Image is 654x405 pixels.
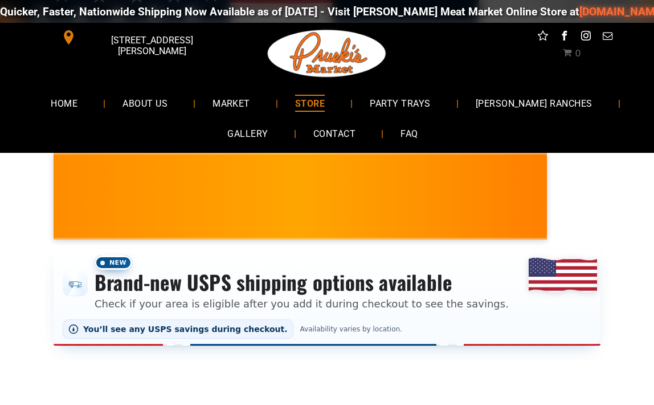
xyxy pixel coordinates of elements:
a: GALLERY [210,119,285,149]
img: Pruski-s+Market+HQ+Logo2-1920w.png [265,23,389,84]
a: [STREET_ADDRESS][PERSON_NAME] [54,29,228,46]
a: facebook [557,29,572,46]
a: STORE [278,88,342,118]
a: PARTY TRAYS [353,88,447,118]
a: [PERSON_NAME] RANCHES [459,88,610,118]
a: instagram [579,29,594,46]
span: Availability varies by location. [298,325,404,333]
a: ABOUT US [105,88,185,118]
span: You’ll see any USPS savings during checkout. [83,325,288,334]
a: email [600,29,615,46]
span: 0 [575,48,581,59]
span: New [95,256,132,270]
a: MARKET [195,88,267,118]
a: CONTACT [296,119,373,149]
div: Shipping options announcement [54,249,600,346]
a: FAQ [383,119,435,149]
p: Check if your area is eligible after you add it during checkout to see the savings. [95,296,509,311]
a: Social network [536,29,550,46]
h3: Brand-new USPS shipping options available [95,270,509,295]
a: HOME [34,88,95,118]
span: [STREET_ADDRESS][PERSON_NAME] [79,29,226,62]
